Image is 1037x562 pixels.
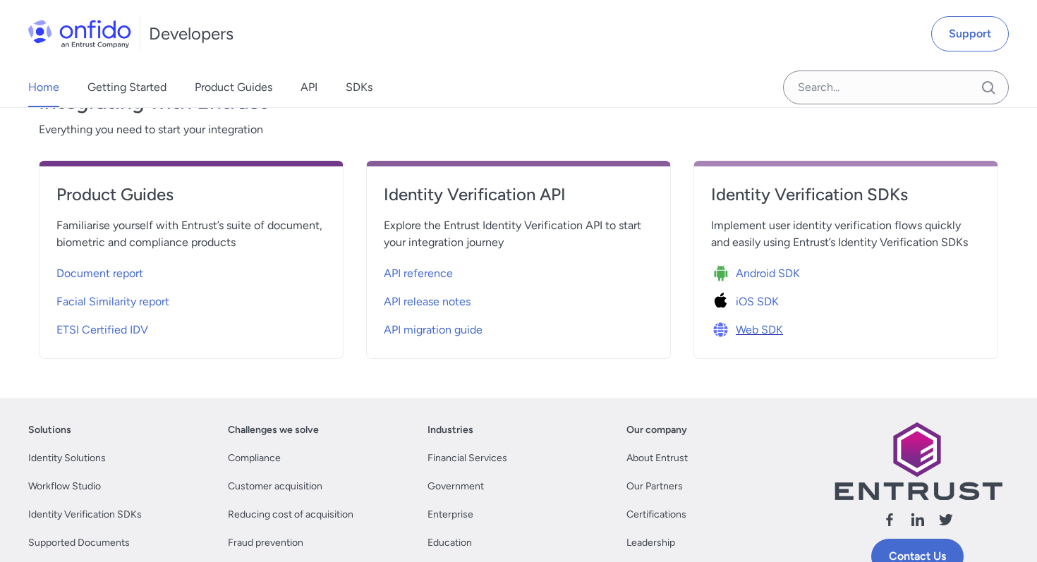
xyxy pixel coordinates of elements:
[56,257,326,285] a: Document report
[384,217,653,251] span: Explore the Entrust Identity Verification API to start your integration journey
[56,183,326,217] a: Product Guides
[384,183,653,206] h4: Identity Verification API
[228,450,281,467] a: Compliance
[909,511,926,528] svg: Follow us linkedin
[427,422,473,439] a: Industries
[384,257,653,285] a: API reference
[833,422,1002,500] img: Entrust logo
[56,183,326,206] h4: Product Guides
[28,450,106,467] a: Identity Solutions
[881,511,898,533] a: Follow us facebook
[28,68,59,107] a: Home
[56,322,148,338] span: ETSI Certified IDV
[783,71,1009,104] input: Onfido search input field
[384,285,653,313] a: API release notes
[427,534,472,551] a: Education
[736,293,779,310] span: iOS SDK
[938,511,954,533] a: Follow us X (Twitter)
[228,534,303,551] a: Fraud prevention
[301,68,317,107] a: API
[28,20,131,48] img: Onfido Logo
[149,23,234,45] h1: Developers
[28,422,71,439] a: Solutions
[909,511,926,533] a: Follow us linkedin
[711,183,981,217] a: Identity Verification SDKs
[711,217,981,251] span: Implement user identity verification flows quickly and easily using Entrust’s Identity Verificati...
[384,293,471,310] span: API release notes
[626,534,675,551] a: Leadership
[711,292,736,312] img: Icon iOS SDK
[384,322,483,338] span: API migration guide
[195,68,272,107] a: Product Guides
[39,121,998,138] span: Everything you need to start your integration
[384,265,453,282] span: API reference
[626,422,687,439] a: Our company
[228,506,353,523] a: Reducing cost of acquisition
[626,450,688,467] a: About Entrust
[626,478,683,495] a: Our Partners
[56,265,143,282] span: Document report
[384,183,653,217] a: Identity Verification API
[711,257,981,285] a: Icon Android SDKAndroid SDK
[427,506,473,523] a: Enterprise
[736,322,783,338] span: Web SDK
[881,511,898,528] svg: Follow us facebook
[28,506,142,523] a: Identity Verification SDKs
[711,285,981,313] a: Icon iOS SDKiOS SDK
[87,68,166,107] a: Getting Started
[931,16,1009,51] a: Support
[56,293,169,310] span: Facial Similarity report
[711,264,736,283] img: Icon Android SDK
[736,265,800,282] span: Android SDK
[938,511,954,528] svg: Follow us X (Twitter)
[228,422,319,439] a: Challenges we solve
[626,506,686,523] a: Certifications
[384,313,653,341] a: API migration guide
[28,478,101,495] a: Workflow Studio
[56,313,326,341] a: ETSI Certified IDV
[711,183,981,206] h4: Identity Verification SDKs
[28,534,130,551] a: Supported Documents
[346,68,372,107] a: SDKs
[427,450,507,467] a: Financial Services
[56,285,326,313] a: Facial Similarity report
[427,478,484,495] a: Government
[56,217,326,251] span: Familiarise yourself with Entrust’s suite of document, biometric and compliance products
[711,313,981,341] a: Icon Web SDKWeb SDK
[228,478,322,495] a: Customer acquisition
[711,320,736,340] img: Icon Web SDK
